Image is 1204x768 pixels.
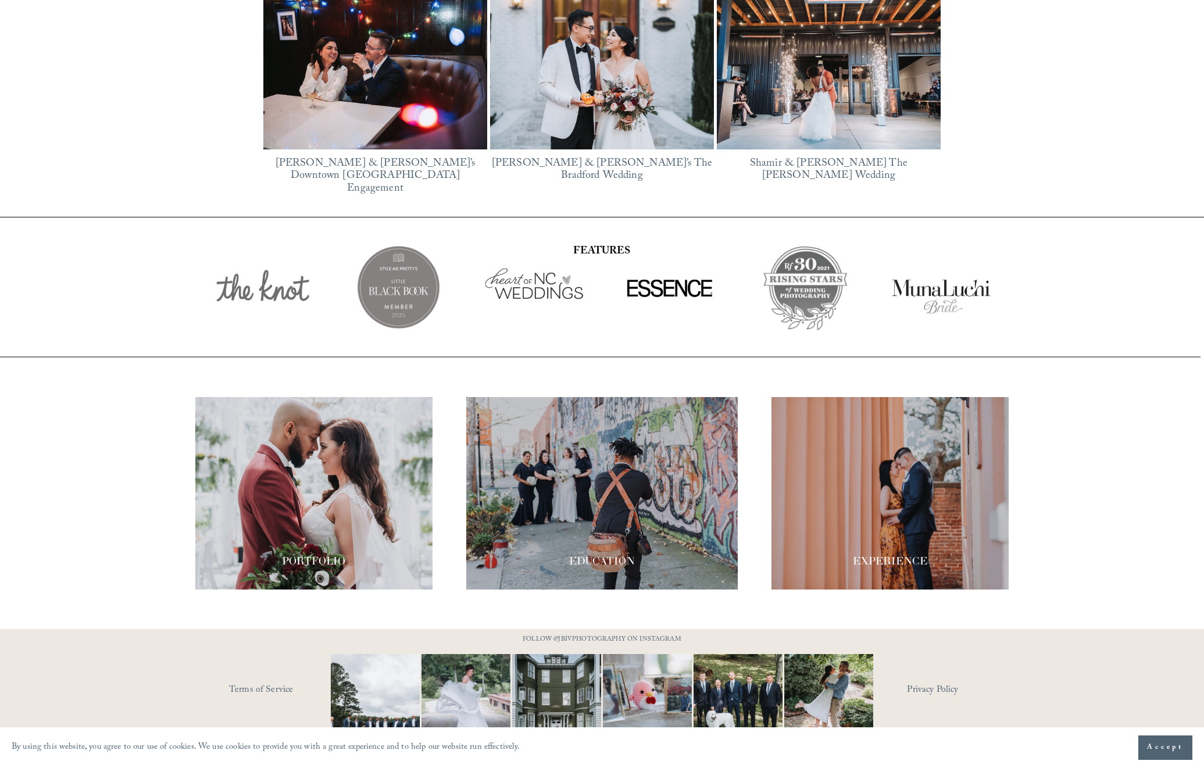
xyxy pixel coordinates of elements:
p: By using this website, you agree to our use of cookies. We use cookies to provide you with a grea... [12,740,520,756]
a: Privacy Policy [907,681,1009,699]
a: [PERSON_NAME] & [PERSON_NAME]’s Downtown [GEOGRAPHIC_DATA] Engagement [276,155,476,198]
img: Wideshots aren't just &quot;nice to have,&quot; they're a wedding day essential! 🙌 #Wideshotwedne... [499,654,614,743]
a: Terms of Service [229,681,365,699]
span: Accept [1147,742,1184,753]
a: Shamir & [PERSON_NAME] The [PERSON_NAME] Wedding [750,155,908,186]
span: PORTFOLIO [282,554,345,567]
img: It&rsquo;s that time of year where weddings and engagements pick up and I get the joy of capturin... [784,639,873,758]
span: EDUCATION [569,554,635,567]
a: [PERSON_NAME] & [PERSON_NAME]’s The Bradford Wedding [492,155,712,186]
button: Accept [1138,735,1192,760]
span: EXPERIENCE [853,554,927,567]
img: Definitely, not your typical #WideShotWednesday moment. It&rsquo;s all about the suits, the smile... [309,654,442,743]
img: This has got to be one of the cutest detail shots I've ever taken for a wedding! 📷 @thewoobles #I... [581,654,714,743]
p: FOLLOW @JBIVPHOTOGRAPHY ON INSTAGRAM [501,634,704,646]
strong: FEATURES [573,243,630,261]
img: Not every photo needs to be perfectly still, sometimes the best ones are the ones that feel like ... [399,654,533,743]
img: Happy #InternationalDogDay to all the pups who have made wedding days, engagement sessions, and p... [671,654,805,743]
